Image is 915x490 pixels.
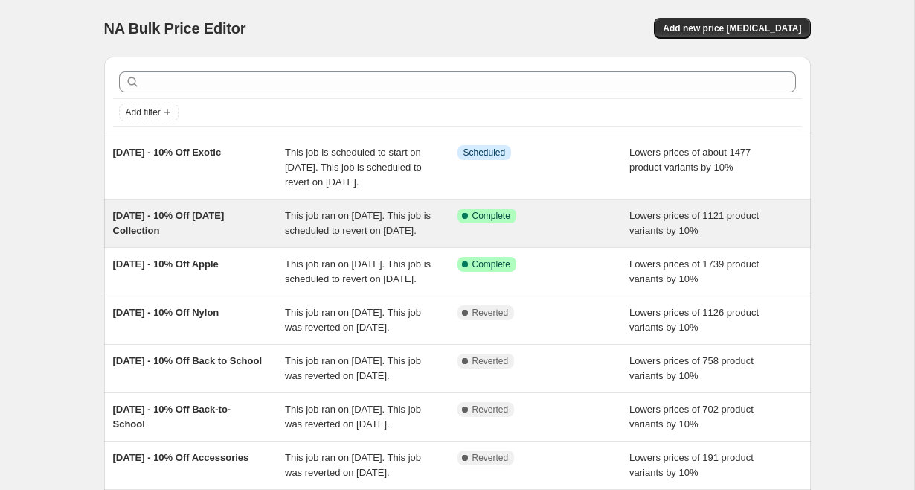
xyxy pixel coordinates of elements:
[285,258,431,284] span: This job ran on [DATE]. This job is scheduled to revert on [DATE].
[126,106,161,118] span: Add filter
[629,404,754,430] span: Lowers prices of 702 product variants by 10%
[629,307,759,333] span: Lowers prices of 1126 product variants by 10%
[663,22,801,34] span: Add new price [MEDICAL_DATA]
[285,307,421,333] span: This job ran on [DATE]. This job was reverted on [DATE].
[472,210,510,222] span: Complete
[113,307,219,318] span: [DATE] - 10% Off Nylon
[654,18,810,39] button: Add new price [MEDICAL_DATA]
[285,355,421,381] span: This job ran on [DATE]. This job was reverted on [DATE].
[472,355,509,367] span: Reverted
[113,147,222,158] span: [DATE] - 10% Off Exotic
[472,404,509,416] span: Reverted
[113,258,219,270] span: [DATE] - 10% Off Apple
[113,210,225,236] span: [DATE] - 10% Off [DATE] Collection
[472,307,509,319] span: Reverted
[629,147,751,173] span: Lowers prices of about 1477 product variants by 10%
[285,452,421,478] span: This job ran on [DATE]. This job was reverted on [DATE].
[629,258,759,284] span: Lowers prices of 1739 product variants by 10%
[285,147,422,188] span: This job is scheduled to start on [DATE]. This job is scheduled to revert on [DATE].
[119,104,179,121] button: Add filter
[104,20,246,36] span: NA Bulk Price Editor
[629,355,754,381] span: Lowers prices of 758 product variants by 10%
[285,210,431,236] span: This job ran on [DATE]. This job is scheduled to revert on [DATE].
[285,404,421,430] span: This job ran on [DATE]. This job was reverted on [DATE].
[463,147,506,159] span: Scheduled
[629,452,754,478] span: Lowers prices of 191 product variants by 10%
[472,452,509,464] span: Reverted
[472,258,510,270] span: Complete
[113,404,231,430] span: [DATE] - 10% Off Back-to-School
[629,210,759,236] span: Lowers prices of 1121 product variants by 10%
[113,452,249,463] span: [DATE] - 10% Off Accessories
[113,355,263,366] span: [DATE] - 10% Off Back to School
